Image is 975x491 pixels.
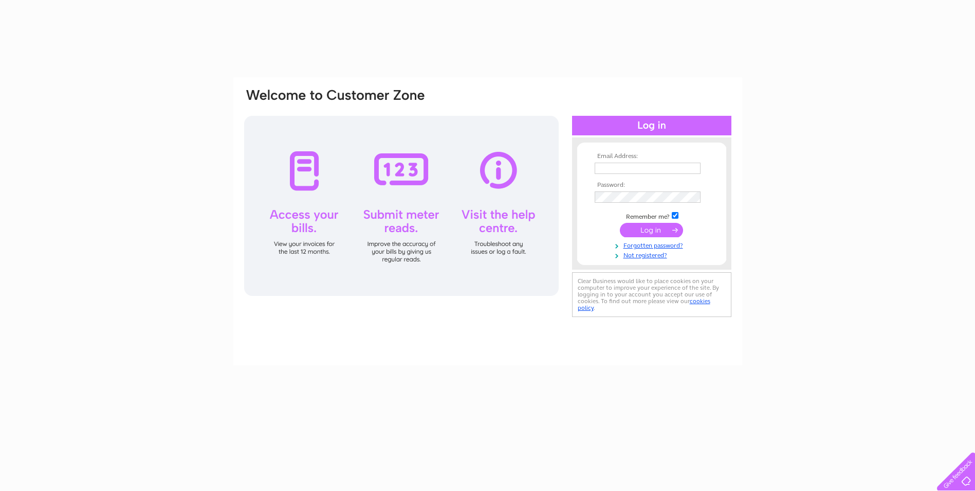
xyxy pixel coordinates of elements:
[595,240,711,250] a: Forgotten password?
[572,272,731,317] div: Clear Business would like to place cookies on your computer to improve your experience of the sit...
[592,211,711,221] td: Remember me?
[592,182,711,189] th: Password:
[620,223,683,237] input: Submit
[592,153,711,160] th: Email Address:
[578,297,710,311] a: cookies policy
[595,250,711,259] a: Not registered?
